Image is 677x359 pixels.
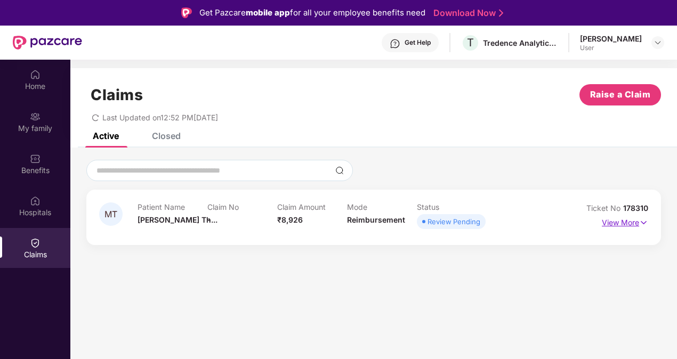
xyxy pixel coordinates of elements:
p: Claim Amount [277,202,347,211]
img: svg+xml;base64,PHN2ZyBpZD0iSGVscC0zMngzMiIgeG1sbnM9Imh0dHA6Ly93d3cudzMub3JnLzIwMDAvc3ZnIiB3aWR0aD... [390,38,400,49]
img: Stroke [499,7,503,19]
span: T [467,36,474,49]
button: Raise a Claim [579,84,661,105]
div: Tredence Analytics Solutions Private Limited [483,38,558,48]
span: Last Updated on 12:52 PM[DATE] [102,113,218,122]
div: [PERSON_NAME] [580,34,642,44]
span: - [207,215,211,224]
span: Ticket No [586,203,623,213]
p: Status [417,202,487,211]
div: Closed [152,130,181,141]
img: Logo [181,7,192,18]
img: svg+xml;base64,PHN2ZyB3aWR0aD0iMjAiIGhlaWdodD0iMjAiIHZpZXdCb3g9IjAgMCAyMCAyMCIgZmlsbD0ibm9uZSIgeG... [30,111,41,122]
p: Claim No [207,202,277,211]
strong: mobile app [246,7,290,18]
span: Raise a Claim [590,88,651,101]
span: [PERSON_NAME] Th... [138,215,217,224]
p: Mode [347,202,417,211]
img: svg+xml;base64,PHN2ZyB4bWxucz0iaHR0cDovL3d3dy53My5vcmcvMjAwMC9zdmciIHdpZHRoPSIxNyIgaGVpZ2h0PSIxNy... [639,217,648,229]
span: redo [92,113,99,122]
img: svg+xml;base64,PHN2ZyBpZD0iU2VhcmNoLTMyeDMyIiB4bWxucz0iaHR0cDovL3d3dy53My5vcmcvMjAwMC9zdmciIHdpZH... [335,166,344,175]
div: Active [93,130,119,141]
h1: Claims [91,86,143,104]
img: svg+xml;base64,PHN2ZyBpZD0iQ2xhaW0iIHhtbG5zPSJodHRwOi8vd3d3LnczLm9yZy8yMDAwL3N2ZyIgd2lkdGg9IjIwIi... [30,238,41,248]
div: Get Help [405,38,431,47]
img: svg+xml;base64,PHN2ZyBpZD0iSG9zcGl0YWxzIiB4bWxucz0iaHR0cDovL3d3dy53My5vcmcvMjAwMC9zdmciIHdpZHRoPS... [30,195,41,206]
img: svg+xml;base64,PHN2ZyBpZD0iSG9tZSIgeG1sbnM9Imh0dHA6Ly93d3cudzMub3JnLzIwMDAvc3ZnIiB3aWR0aD0iMjAiIG... [30,69,41,80]
p: Patient Name [138,202,207,211]
div: Get Pazcare for all your employee benefits need [199,6,425,19]
img: New Pazcare Logo [13,36,82,50]
span: 178310 [623,203,648,213]
a: Download Now [433,7,500,19]
span: Reimbursement [347,215,405,224]
div: Review Pending [428,216,480,227]
span: ₹8,926 [277,215,303,224]
div: User [580,44,642,52]
p: View More [602,214,648,229]
img: svg+xml;base64,PHN2ZyBpZD0iRHJvcGRvd24tMzJ4MzIiIHhtbG5zPSJodHRwOi8vd3d3LnczLm9yZy8yMDAwL3N2ZyIgd2... [654,38,662,47]
img: svg+xml;base64,PHN2ZyBpZD0iQmVuZWZpdHMiIHhtbG5zPSJodHRwOi8vd3d3LnczLm9yZy8yMDAwL3N2ZyIgd2lkdGg9Ij... [30,153,41,164]
span: MT [104,210,117,219]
